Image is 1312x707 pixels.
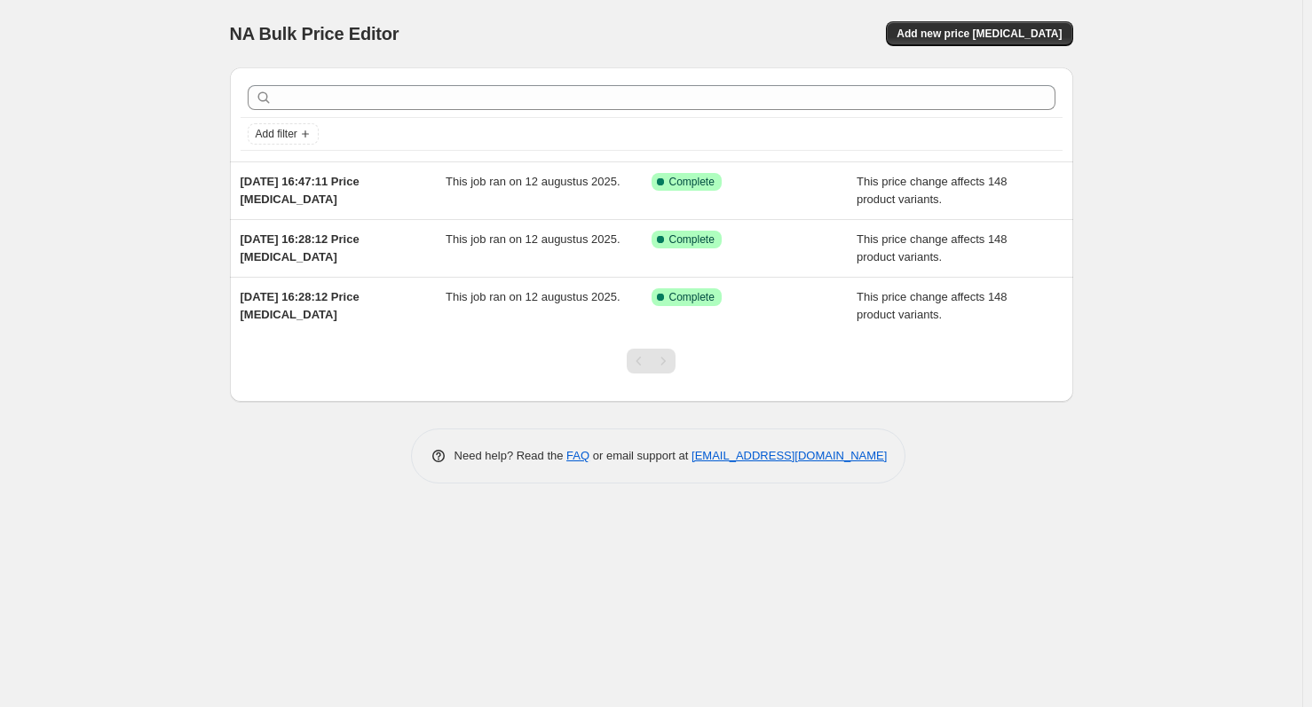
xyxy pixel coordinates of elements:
[241,175,360,206] span: [DATE] 16:47:11 Price [MEDICAL_DATA]
[669,290,715,304] span: Complete
[446,175,620,188] span: This job ran on 12 augustus 2025.
[857,232,1008,263] span: This price change affects 148 product variants.
[446,232,620,246] span: This job ran on 12 augustus 2025.
[241,232,360,263] span: [DATE] 16:28:12 Price [MEDICAL_DATA]
[669,232,715,247] span: Complete
[669,175,715,189] span: Complete
[857,290,1008,321] span: This price change affects 148 product variants.
[857,175,1008,206] span: This price change affects 148 product variants.
[627,349,676,373] nav: Pagination
[897,27,1062,41] span: Add new price [MEDICAL_DATA]
[241,290,360,321] span: [DATE] 16:28:12 Price [MEDICAL_DATA]
[454,449,567,462] span: Need help? Read the
[589,449,692,462] span: or email support at
[248,123,319,145] button: Add filter
[566,449,589,462] a: FAQ
[446,290,620,303] span: This job ran on 12 augustus 2025.
[256,127,297,141] span: Add filter
[886,21,1072,46] button: Add new price [MEDICAL_DATA]
[692,449,887,462] a: [EMAIL_ADDRESS][DOMAIN_NAME]
[230,24,399,43] span: NA Bulk Price Editor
